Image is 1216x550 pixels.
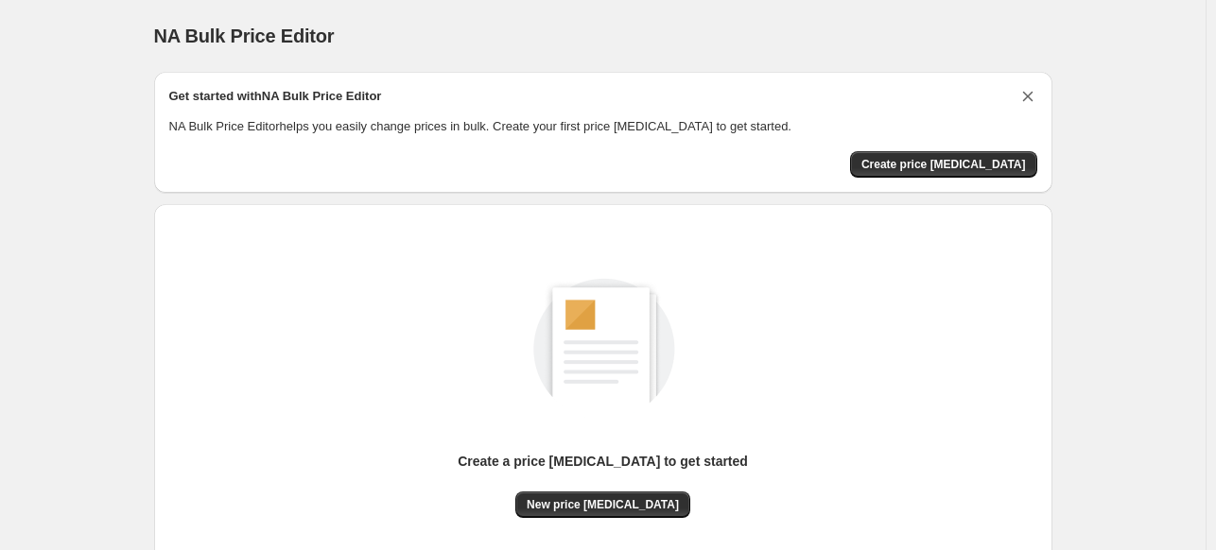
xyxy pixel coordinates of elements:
[527,497,679,512] span: New price [MEDICAL_DATA]
[850,151,1037,178] button: Create price change job
[169,87,382,106] h2: Get started with NA Bulk Price Editor
[169,117,1037,136] p: NA Bulk Price Editor helps you easily change prices in bulk. Create your first price [MEDICAL_DAT...
[154,26,335,46] span: NA Bulk Price Editor
[458,452,748,471] p: Create a price [MEDICAL_DATA] to get started
[515,491,690,518] button: New price [MEDICAL_DATA]
[1018,87,1037,106] button: Dismiss card
[861,157,1026,172] span: Create price [MEDICAL_DATA]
